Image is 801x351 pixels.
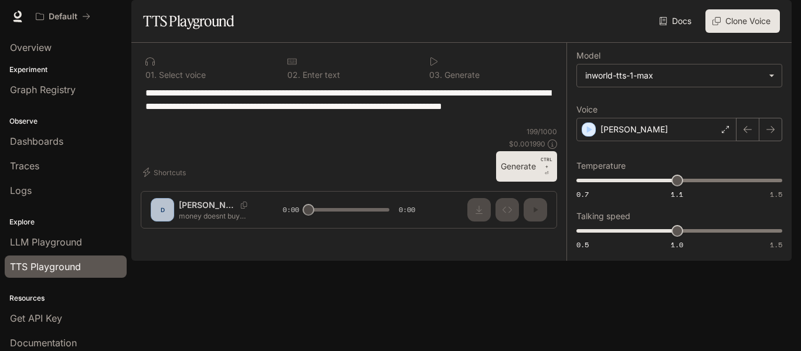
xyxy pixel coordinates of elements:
[600,124,668,135] p: [PERSON_NAME]
[143,9,234,33] h1: TTS Playground
[671,189,683,199] span: 1.1
[287,71,300,79] p: 0 2 .
[429,71,442,79] p: 0 3 .
[576,105,598,114] p: Voice
[145,71,157,79] p: 0 1 .
[30,5,96,28] button: All workspaces
[576,212,630,220] p: Talking speed
[576,52,600,60] p: Model
[141,163,191,182] button: Shortcuts
[496,151,557,182] button: GenerateCTRL +⏎
[577,64,782,87] div: inworld-tts-1-max
[576,162,626,170] p: Temperature
[509,139,545,149] p: $ 0.001990
[442,71,480,79] p: Generate
[585,70,763,81] div: inworld-tts-1-max
[576,189,589,199] span: 0.7
[576,240,589,250] span: 0.5
[527,127,557,137] p: 199 / 1000
[770,240,782,250] span: 1.5
[49,12,77,22] p: Default
[541,156,552,170] p: CTRL +
[770,189,782,199] span: 1.5
[657,9,696,33] a: Docs
[671,240,683,250] span: 1.0
[705,9,780,33] button: Clone Voice
[541,156,552,177] p: ⏎
[300,71,340,79] p: Enter text
[157,71,206,79] p: Select voice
